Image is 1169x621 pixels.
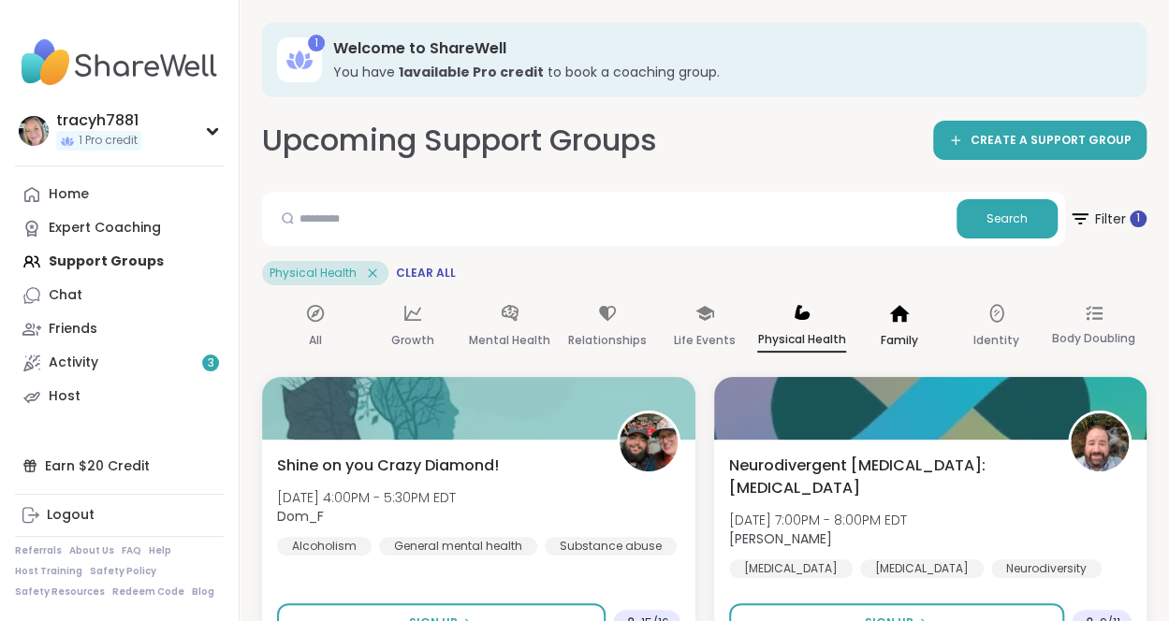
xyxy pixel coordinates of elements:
[122,544,141,557] a: FAQ
[333,38,1120,59] h3: Welcome to ShareWell
[15,346,224,380] a: Activity3
[262,120,657,162] h2: Upcoming Support Groups
[15,178,224,211] a: Home
[15,30,224,95] img: ShareWell Nav Logo
[49,387,80,406] div: Host
[49,286,82,305] div: Chat
[277,455,499,477] span: Shine on you Crazy Diamond!
[674,329,736,352] p: Life Events
[933,121,1147,160] a: CREATE A SUPPORT GROUP
[309,329,322,352] p: All
[270,266,357,281] span: Physical Health
[729,455,1048,499] span: Neurodivergent [MEDICAL_DATA]: [MEDICAL_DATA]
[1071,413,1129,471] img: Brian_L
[15,312,224,346] a: Friends
[545,537,677,556] div: Substance abuse
[15,565,82,578] a: Host Training
[19,116,49,146] img: tracyh7881
[49,219,161,238] div: Expert Coaching
[469,329,550,352] p: Mental Health
[192,585,214,599] a: Blog
[15,380,224,413] a: Host
[379,537,537,556] div: General mental health
[1069,196,1147,241] span: Filter
[47,506,95,525] div: Logout
[729,529,832,548] b: [PERSON_NAME]
[757,328,846,353] p: Physical Health
[860,559,984,578] div: [MEDICAL_DATA]
[971,133,1132,149] span: CREATE A SUPPORT GROUP
[973,329,1019,352] p: Identity
[277,537,372,556] div: Alcoholism
[881,329,918,352] p: Family
[208,355,214,371] span: 3
[90,565,156,578] a: Safety Policy
[568,329,647,352] p: Relationships
[149,544,171,557] a: Help
[56,110,141,131] div: tracyh7881
[15,585,105,599] a: Safety Resources
[49,320,97,339] div: Friends
[15,449,224,483] div: Earn $20 Credit
[729,559,853,578] div: [MEDICAL_DATA]
[957,199,1058,238] button: Search
[391,329,434,352] p: Growth
[1136,210,1140,226] span: 1
[991,559,1102,578] div: Neurodiversity
[1069,192,1147,246] button: Filter 1
[333,63,1120,81] h3: You have to book a coaching group.
[620,413,678,471] img: Dom_F
[79,133,138,149] span: 1 Pro credit
[49,354,98,372] div: Activity
[396,266,456,281] span: Clear All
[112,585,184,599] a: Redeem Code
[15,544,62,557] a: Referrals
[1052,327,1135,350] p: Body Doubling
[15,279,224,312] a: Chat
[69,544,114,557] a: About Us
[729,511,907,529] span: [DATE] 7:00PM - 8:00PM EDT
[15,498,224,532] a: Logout
[49,185,89,204] div: Home
[986,210,1028,227] span: Search
[277,507,324,526] b: Dom_F
[15,211,224,245] a: Expert Coaching
[399,63,544,81] b: 1 available Pro credit
[277,488,456,507] span: [DATE] 4:00PM - 5:30PM EDT
[308,35,325,51] div: 1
